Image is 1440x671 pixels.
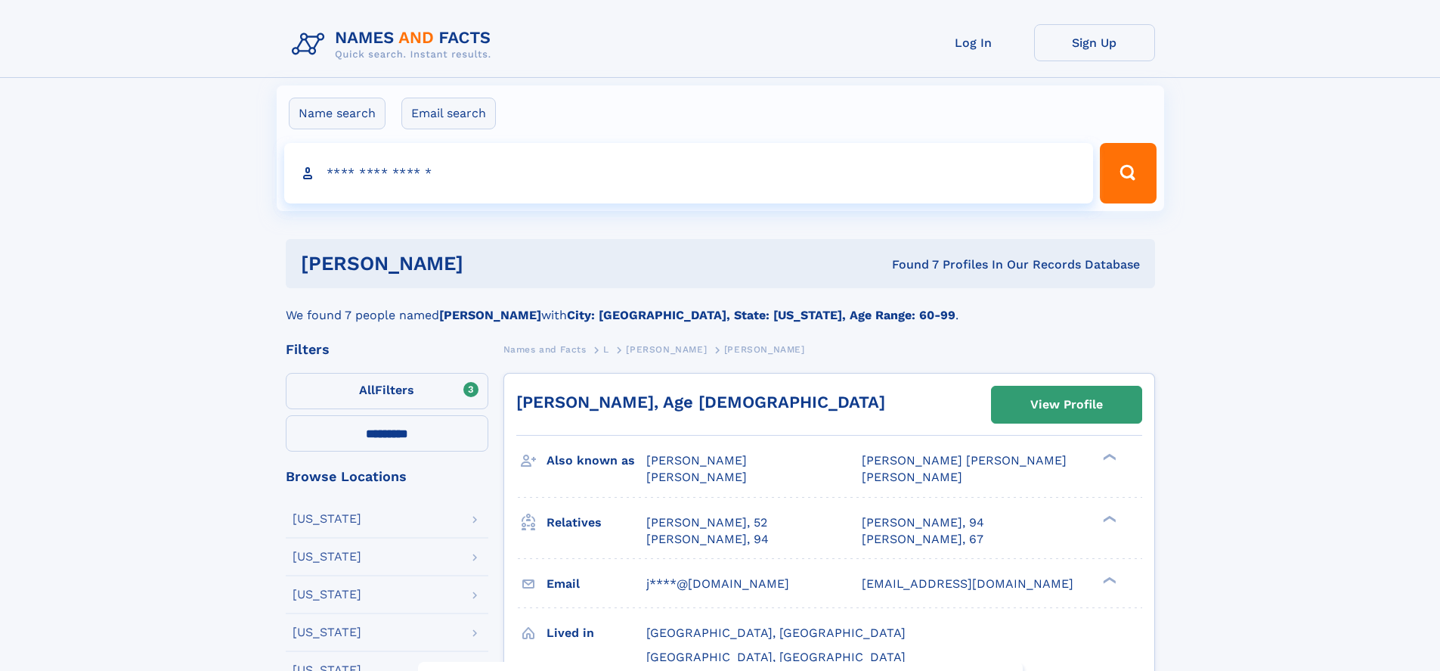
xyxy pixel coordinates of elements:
[359,383,375,397] span: All
[646,626,906,640] span: [GEOGRAPHIC_DATA], [GEOGRAPHIC_DATA]
[293,513,361,525] div: [US_STATE]
[293,626,361,638] div: [US_STATE]
[284,143,1094,203] input: search input
[646,531,769,548] a: [PERSON_NAME], 94
[862,531,983,548] a: [PERSON_NAME], 67
[646,514,767,531] a: [PERSON_NAME], 52
[1034,24,1155,61] a: Sign Up
[286,470,488,483] div: Browse Locations
[439,308,541,322] b: [PERSON_NAME]
[567,308,955,322] b: City: [GEOGRAPHIC_DATA], State: [US_STATE], Age Range: 60-99
[547,571,646,597] h3: Email
[724,344,805,355] span: [PERSON_NAME]
[677,256,1140,273] div: Found 7 Profiles In Our Records Database
[286,288,1155,325] div: We found 7 people named with .
[286,373,488,409] label: Filters
[547,510,646,536] h3: Relatives
[992,387,1141,423] a: View Profile
[293,589,361,601] div: [US_STATE]
[503,340,587,359] a: Names and Facts
[1099,514,1117,523] div: ❯
[516,393,885,412] a: [PERSON_NAME], Age [DEMOGRAPHIC_DATA]
[301,254,678,273] h1: [PERSON_NAME]
[1099,452,1117,462] div: ❯
[626,340,707,359] a: [PERSON_NAME]
[1100,143,1156,203] button: Search Button
[603,340,609,359] a: L
[603,344,609,355] span: L
[646,453,747,468] span: [PERSON_NAME]
[862,514,984,531] a: [PERSON_NAME], 94
[289,98,386,129] label: Name search
[626,344,707,355] span: [PERSON_NAME]
[1030,387,1103,422] div: View Profile
[547,620,646,646] h3: Lived in
[286,343,488,356] div: Filters
[401,98,496,129] label: Email search
[862,470,962,484] span: [PERSON_NAME]
[286,24,503,65] img: Logo Names and Facts
[1099,575,1117,585] div: ❯
[862,453,1067,468] span: [PERSON_NAME] [PERSON_NAME]
[646,470,747,484] span: [PERSON_NAME]
[646,650,906,664] span: [GEOGRAPHIC_DATA], [GEOGRAPHIC_DATA]
[862,576,1073,591] span: [EMAIL_ADDRESS][DOMAIN_NAME]
[547,448,646,474] h3: Also known as
[293,551,361,563] div: [US_STATE]
[913,24,1034,61] a: Log In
